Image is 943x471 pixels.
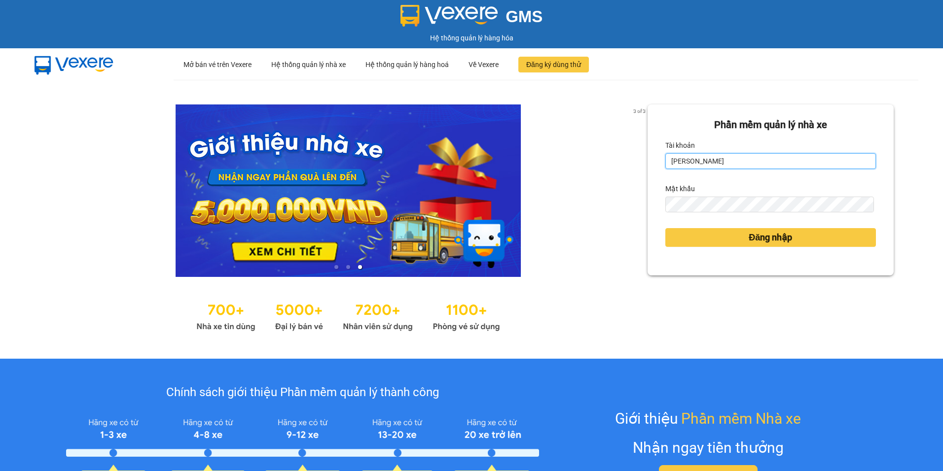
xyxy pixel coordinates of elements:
[66,383,539,402] div: Chính sách giới thiệu Phần mềm quản lý thành công
[633,436,784,459] div: Nhận ngay tiền thưởng
[749,231,792,244] span: Đăng nhập
[365,49,449,80] div: Hệ thống quản lý hàng hoá
[518,57,589,72] button: Đăng ký dùng thử
[665,228,876,247] button: Đăng nhập
[506,7,543,26] span: GMS
[665,197,874,212] input: Mật khẩu
[196,297,500,334] img: Statistics.png
[271,49,346,80] div: Hệ thống quản lý nhà xe
[49,104,63,277] button: previous slide / item
[400,15,543,23] a: GMS
[615,407,801,430] div: Giới thiệu
[183,49,252,80] div: Mở bán vé trên Vexere
[665,137,695,153] label: Tài khoản
[469,49,499,80] div: Về Vexere
[630,104,648,117] p: 3 of 3
[346,265,350,269] li: slide item 2
[358,265,362,269] li: slide item 3
[634,104,648,277] button: next slide / item
[400,5,498,27] img: logo 2
[526,59,581,70] span: Đăng ký dùng thử
[665,117,876,133] div: Phần mềm quản lý nhà xe
[334,265,338,269] li: slide item 1
[2,33,941,43] div: Hệ thống quản lý hàng hóa
[665,181,695,197] label: Mật khẩu
[25,48,123,81] img: mbUUG5Q.png
[681,407,801,430] span: Phần mềm Nhà xe
[665,153,876,169] input: Tài khoản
